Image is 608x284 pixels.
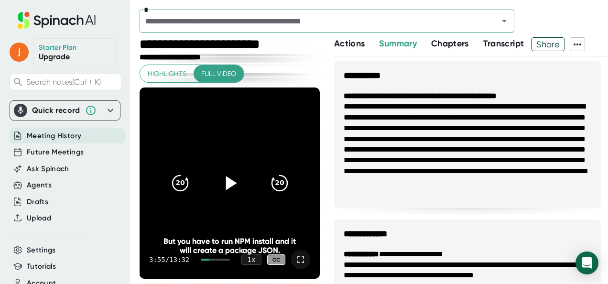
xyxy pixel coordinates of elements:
[149,256,189,263] div: 3:55 / 13:32
[531,37,565,51] button: Share
[140,65,194,83] button: Highlights
[26,77,101,87] span: Search notes (Ctrl + K)
[334,37,365,50] button: Actions
[379,38,416,49] span: Summary
[27,147,84,158] button: Future Meetings
[194,65,244,83] button: Full video
[32,106,80,115] div: Quick record
[483,37,524,50] button: Transcript
[532,36,565,53] span: Share
[27,213,51,224] button: Upload
[27,245,56,256] button: Settings
[431,38,469,49] span: Chapters
[379,37,416,50] button: Summary
[334,38,365,49] span: Actions
[241,254,261,265] div: 1 x
[267,254,285,265] div: CC
[483,38,524,49] span: Transcript
[39,52,70,61] a: Upgrade
[27,197,48,208] button: Drafts
[39,44,77,52] div: Starter Plan
[201,68,236,80] span: Full video
[27,131,81,142] button: Meeting History
[431,37,469,50] button: Chapters
[14,101,116,120] div: Quick record
[27,261,56,272] button: Tutorials
[27,180,52,191] button: Agents
[158,237,302,255] div: But you have to run NPM install and it will create a package JSON.
[27,164,69,175] button: Ask Spinach
[575,251,598,274] div: Open Intercom Messenger
[498,14,511,28] button: Open
[148,68,186,80] span: Highlights
[10,43,29,62] span: j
